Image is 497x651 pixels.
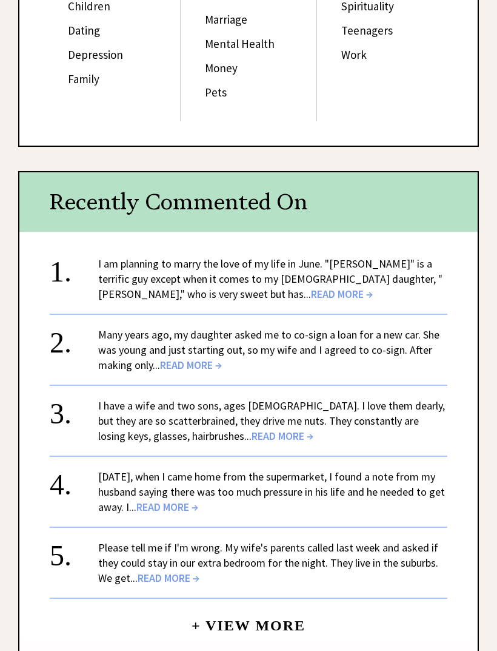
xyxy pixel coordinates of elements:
[98,328,439,372] a: Many years ago, my daughter asked me to co-sign a loan for a new car. She was young and just star...
[192,607,305,633] a: + View More
[68,47,123,62] a: Depression
[98,257,442,301] a: I am planning to marry the love of my life in June. "[PERSON_NAME]" is a terrific guy except when...
[311,287,373,301] span: READ MORE →
[68,72,99,86] a: Family
[341,23,393,38] a: Teenagers
[50,469,98,491] div: 4.
[205,61,238,75] a: Money
[50,256,98,278] div: 1.
[160,358,222,372] span: READ MORE →
[205,85,227,100] a: Pets
[341,47,367,62] a: Work
[205,36,275,51] a: Mental Health
[205,12,247,27] a: Marriage
[50,398,98,420] div: 3.
[68,23,100,38] a: Dating
[19,172,478,232] div: Recently Commented On
[252,429,313,443] span: READ MORE →
[50,540,98,562] div: 5.
[138,571,199,585] span: READ MORE →
[98,470,445,514] a: [DATE], when I came home from the supermarket, I found a note from my husband saying there was to...
[98,399,445,443] a: I have a wife and two sons, ages [DEMOGRAPHIC_DATA]. I love them dearly, but they are so scatterb...
[136,500,198,514] span: READ MORE →
[50,327,98,349] div: 2.
[98,541,438,585] a: Please tell me if I'm wrong. My wife's parents called last week and asked if they could stay in o...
